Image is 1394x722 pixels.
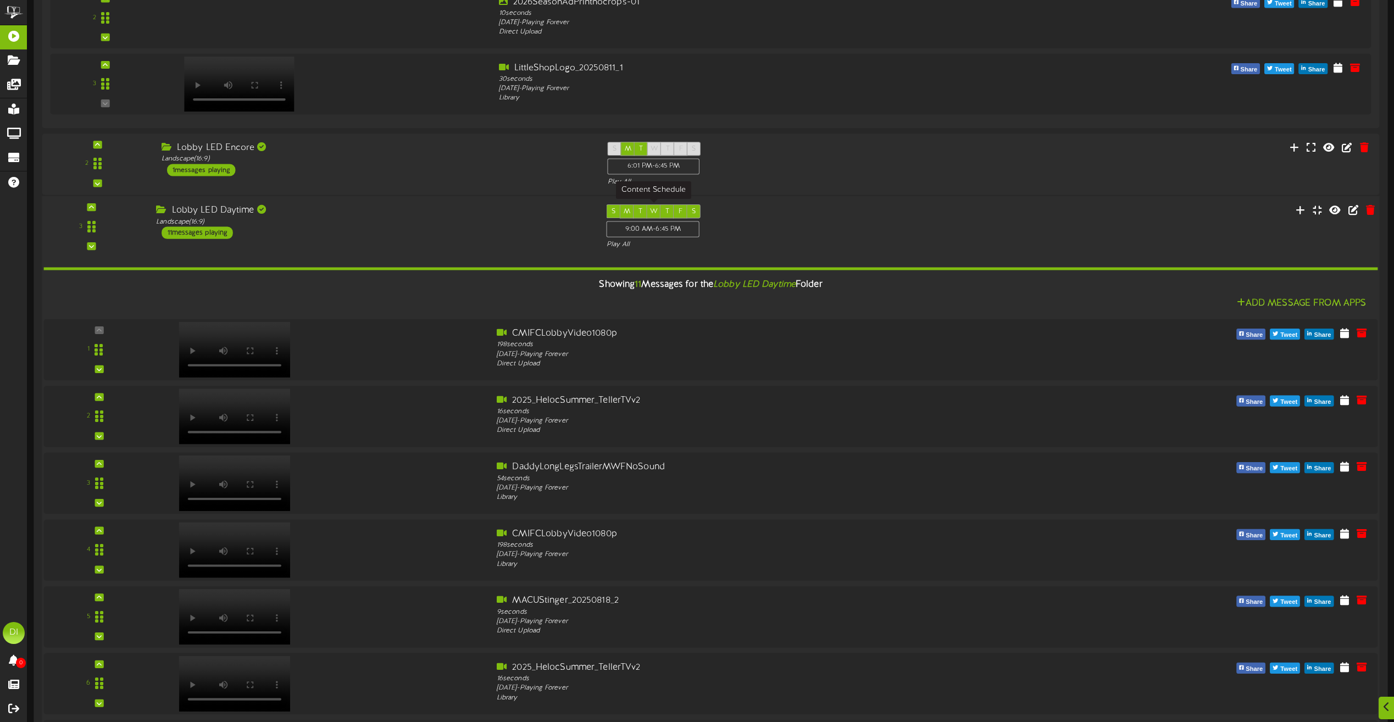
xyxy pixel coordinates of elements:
div: 9 seconds [497,607,1036,617]
div: 198 seconds [497,340,1036,349]
span: Share [1312,530,1333,542]
div: Landscape ( 16:9 ) [162,154,591,164]
div: 30 seconds [499,75,1033,84]
div: Play All [608,177,925,186]
button: Tweet [1270,396,1300,407]
div: [DATE] - Playing Forever [497,684,1036,693]
button: Share [1236,396,1265,407]
div: Direct Upload [497,359,1036,369]
div: Library [497,693,1036,703]
span: M [624,208,630,215]
span: Tweet [1273,64,1293,76]
span: Tweet [1278,329,1299,341]
span: S [613,145,617,153]
div: CMIFCLobbyVideo1080p [497,327,1036,340]
div: DI [3,622,25,644]
span: M [625,145,631,153]
button: Share [1299,63,1328,74]
div: 2025_HelocSummer_TellerTVv2 [497,395,1036,407]
span: W [651,145,658,153]
button: Tweet [1270,462,1300,473]
div: 1 messages playing [167,164,235,176]
button: Share [1304,396,1334,407]
div: 11 messages playing [162,227,233,239]
span: Tweet [1278,663,1299,675]
button: Share [1304,329,1334,340]
span: Tweet [1278,530,1299,542]
span: Share [1312,463,1333,475]
span: S [612,208,615,215]
span: Tweet [1278,463,1299,475]
div: Play All [607,240,928,249]
div: 2025_HelocSummer_TellerTVv2 [497,662,1036,674]
div: [DATE] - Playing Forever [499,18,1033,27]
span: T [665,208,669,215]
i: Lobby LED Daytime [713,280,796,290]
button: Share [1236,529,1265,540]
div: Library [497,493,1036,502]
div: Library [497,560,1036,569]
div: Direct Upload [497,426,1036,435]
span: 11 [635,280,641,290]
div: [DATE] - Playing Forever [497,550,1036,559]
span: Tweet [1278,396,1299,408]
span: Share [1243,530,1265,542]
button: Add Message From Apps [1234,297,1369,310]
span: Share [1312,663,1333,675]
button: Share [1236,462,1265,473]
button: Share [1304,462,1334,473]
span: Share [1243,463,1265,475]
button: Tweet [1270,596,1300,607]
div: 6 [86,679,90,688]
span: T [666,145,670,153]
span: T [638,208,642,215]
div: [DATE] - Playing Forever [497,416,1036,426]
span: Share [1306,64,1328,76]
button: Tweet [1270,663,1300,674]
div: [DATE] - Playing Forever [497,349,1036,359]
div: Showing Messages for the Folder [35,273,1386,297]
span: Share [1243,329,1265,341]
span: Share [1312,329,1333,341]
button: Share [1304,596,1334,607]
span: S [692,145,696,153]
span: Share [1239,64,1260,76]
span: 0 [16,658,26,668]
span: Tweet [1278,597,1299,609]
div: Direct Upload [499,27,1033,37]
div: DaddyLongLegsTrailerMWFNoSound [497,461,1036,474]
button: Share [1236,329,1265,340]
span: Share [1312,396,1333,408]
button: Share [1304,529,1334,540]
span: Share [1243,396,1265,408]
div: Lobby LED Encore [162,142,591,154]
span: Share [1243,597,1265,609]
button: Share [1236,663,1265,674]
div: 16 seconds [497,674,1036,684]
div: 198 seconds [497,541,1036,550]
span: W [650,208,658,215]
div: [DATE] - Playing Forever [497,617,1036,626]
span: F [679,208,682,215]
div: 16 seconds [497,407,1036,416]
div: CMIFCLobbyVideo1080p [497,528,1036,541]
button: Share [1231,63,1260,74]
span: Share [1312,597,1333,609]
div: 9:00 AM - 6:45 PM [607,221,699,238]
button: Tweet [1270,529,1300,540]
div: Landscape ( 16:9 ) [156,217,590,226]
span: F [679,145,683,153]
div: 6:01 PM - 6:45 PM [608,158,700,174]
div: Direct Upload [497,626,1036,636]
span: S [692,208,696,215]
div: 54 seconds [497,474,1036,483]
span: T [639,145,643,153]
div: [DATE] - Playing Forever [499,84,1033,93]
div: LittleShopLogo_20250811_1 [499,62,1033,75]
button: Share [1304,663,1334,674]
button: Tweet [1264,63,1294,74]
span: Share [1243,663,1265,675]
div: [DATE] - Playing Forever [497,484,1036,493]
div: MACUStinger_20250818_2 [497,595,1036,607]
button: Share [1236,596,1265,607]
